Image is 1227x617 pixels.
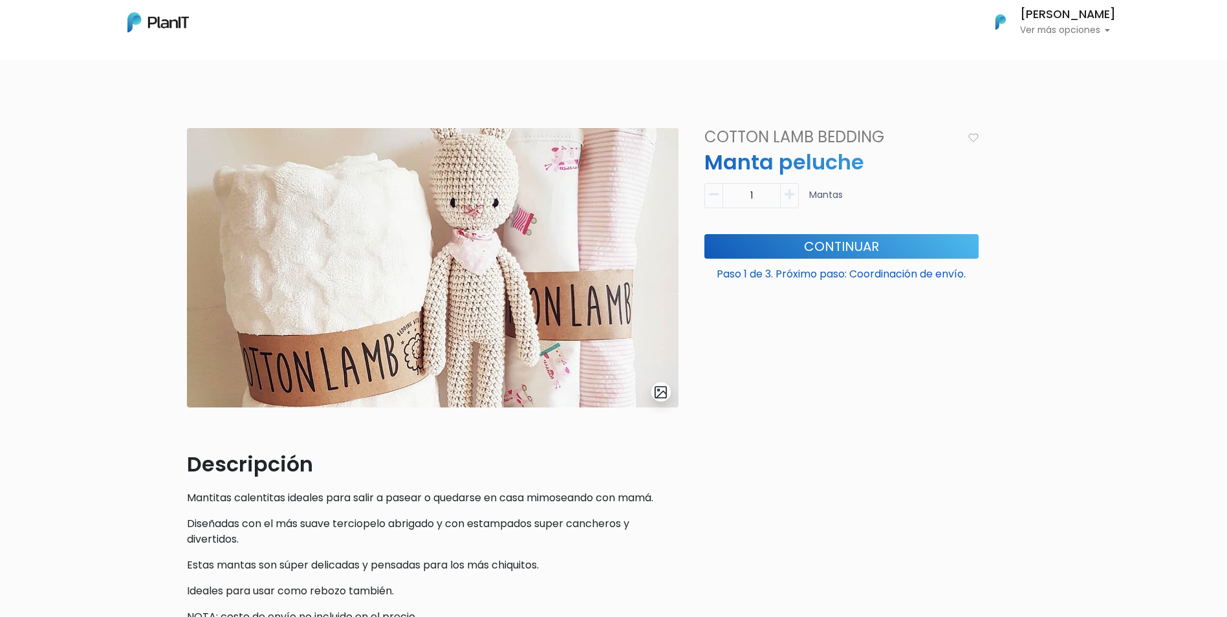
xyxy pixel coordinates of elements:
[697,147,986,178] p: Manta peluche
[187,128,679,407] img: manta.jpg
[653,385,668,400] img: gallery-light
[187,449,679,480] p: Descripción
[979,5,1116,39] button: PlanIt Logo [PERSON_NAME] Ver más opciones
[1020,9,1116,21] h6: [PERSON_NAME]
[187,557,679,573] p: Estas mantas son súper delicadas y pensadas para los más chiquitos.
[968,133,979,142] img: heart_icon
[187,583,679,599] p: Ideales para usar como rebozo también.
[986,8,1015,36] img: PlanIt Logo
[697,128,962,147] h4: Cotton Lamb Bedding
[704,261,979,282] p: Paso 1 de 3. Próximo paso: Coordinación de envío.
[187,490,679,506] p: Mantitas calentitas ideales para salir a pasear o quedarse en casa mimoseando con mamá.
[187,516,679,547] p: Diseñadas con el más suave terciopelo abrigado y con estampados super cancheros y divertidos.
[1020,26,1116,35] p: Ver más opciones
[704,234,979,259] button: Continuar
[127,12,189,32] img: PlanIt Logo
[809,188,843,213] p: Mantas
